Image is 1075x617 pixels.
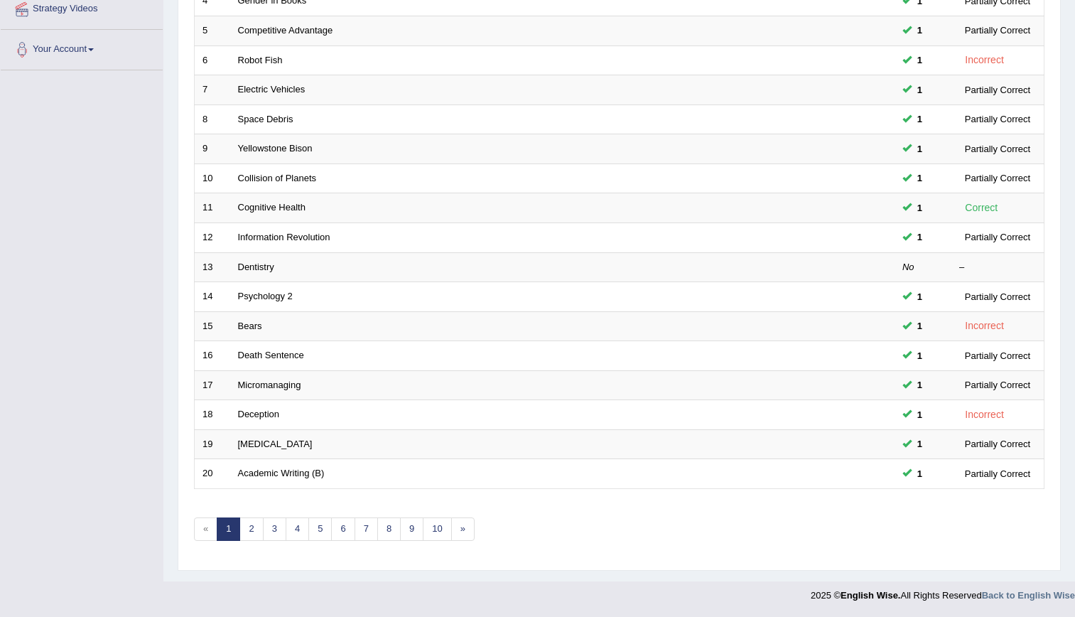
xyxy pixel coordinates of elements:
[194,517,217,541] span: «
[238,232,330,242] a: Information Revolution
[195,45,230,75] td: 6
[217,517,240,541] a: 1
[902,262,914,272] em: No
[238,291,293,301] a: Psychology 2
[355,517,378,541] a: 7
[195,282,230,312] td: 14
[912,436,928,451] span: You can still take this question
[195,193,230,223] td: 11
[238,25,333,36] a: Competitive Advantage
[959,171,1036,186] div: Partially Correct
[959,200,1004,216] div: Correct
[423,517,451,541] a: 10
[195,429,230,459] td: 19
[238,143,313,154] a: Yellowstone Bison
[195,311,230,341] td: 15
[239,517,263,541] a: 2
[1,30,163,65] a: Your Account
[238,202,306,213] a: Cognitive Health
[912,377,928,392] span: You can still take this question
[195,104,230,134] td: 8
[841,590,900,601] strong: English Wise.
[959,436,1036,451] div: Partially Correct
[400,517,423,541] a: 9
[959,230,1036,245] div: Partially Correct
[912,230,928,245] span: You can still take this question
[912,348,928,363] span: You can still take this question
[195,400,230,430] td: 18
[195,370,230,400] td: 17
[238,350,304,360] a: Death Sentence
[377,517,401,541] a: 8
[238,262,274,272] a: Dentistry
[195,134,230,164] td: 9
[238,55,283,65] a: Robot Fish
[238,114,293,124] a: Space Debris
[959,261,1036,274] div: –
[959,289,1036,304] div: Partially Correct
[238,84,306,95] a: Electric Vehicles
[912,289,928,304] span: You can still take this question
[195,252,230,282] td: 13
[238,321,262,331] a: Bears
[811,581,1075,602] div: 2025 © All Rights Reserved
[195,459,230,489] td: 20
[263,517,286,541] a: 3
[195,341,230,371] td: 16
[195,75,230,105] td: 7
[238,380,301,390] a: Micromanaging
[195,222,230,252] td: 12
[912,53,928,68] span: You can still take this question
[912,171,928,186] span: You can still take this question
[238,439,313,449] a: [MEDICAL_DATA]
[238,409,280,419] a: Deception
[308,517,332,541] a: 5
[331,517,355,541] a: 6
[959,23,1036,38] div: Partially Correct
[195,16,230,46] td: 5
[959,348,1036,363] div: Partially Correct
[238,173,317,183] a: Collision of Planets
[959,466,1036,481] div: Partially Correct
[959,141,1036,156] div: Partially Correct
[959,318,1010,334] div: Incorrect
[912,82,928,97] span: You can still take this question
[286,517,309,541] a: 4
[195,163,230,193] td: 10
[912,200,928,215] span: You can still take this question
[912,112,928,127] span: You can still take this question
[238,468,325,478] a: Academic Writing (B)
[912,466,928,481] span: You can still take this question
[451,517,475,541] a: »
[912,407,928,422] span: You can still take this question
[959,377,1036,392] div: Partially Correct
[982,590,1075,601] a: Back to English Wise
[912,23,928,38] span: You can still take this question
[959,52,1010,68] div: Incorrect
[912,141,928,156] span: You can still take this question
[959,82,1036,97] div: Partially Correct
[912,318,928,333] span: You can still take this question
[959,112,1036,127] div: Partially Correct
[959,407,1010,423] div: Incorrect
